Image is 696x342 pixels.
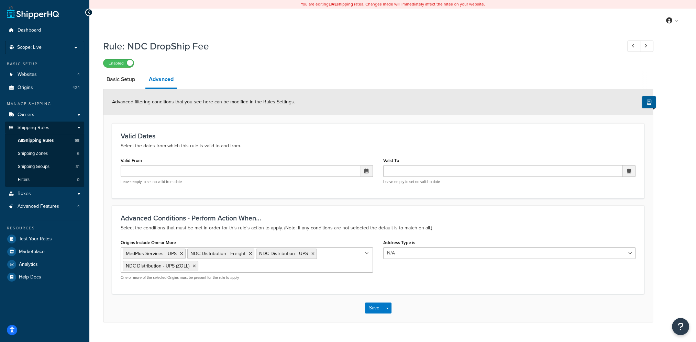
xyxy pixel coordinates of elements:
span: 6 [77,151,79,157]
p: Leave empty to set no valid to date [383,179,636,184]
span: Dashboard [18,27,41,33]
span: Scope: Live [17,45,42,50]
button: Open Resource Center [672,318,689,335]
span: Boxes [18,191,31,197]
li: Filters [5,173,84,186]
span: 0 [77,177,79,183]
a: Analytics [5,258,84,271]
a: Boxes [5,187,84,200]
span: Advanced filtering conditions that you see here can be modified in the Rules Settings. [112,98,295,105]
a: Shipping Zones6 [5,147,84,160]
span: Analytics [19,262,38,267]
label: Address Type is [383,240,415,245]
a: Help Docs [5,271,84,283]
li: Shipping Zones [5,147,84,160]
a: AllShipping Rules58 [5,134,84,147]
a: Origins424 [5,81,84,94]
span: 4 [77,204,80,209]
p: One or more of the selected Origins must be present for the rule to apply [121,275,373,280]
span: 424 [73,85,80,91]
button: Save [365,303,384,313]
button: Show Help Docs [642,96,656,108]
a: Basic Setup [103,71,139,88]
span: Advanced Features [18,204,59,209]
a: Filters0 [5,173,84,186]
a: Websites4 [5,68,84,81]
div: Resources [5,225,84,231]
div: Manage Shipping [5,101,84,107]
a: Next Record [640,41,653,52]
span: Shipping Rules [18,125,49,131]
h1: Rule: NDC DropShip Fee [103,39,615,53]
a: Test Your Rates [5,233,84,245]
span: Shipping Zones [18,151,48,157]
a: Marketplace [5,246,84,258]
div: Basic Setup [5,61,84,67]
p: Leave empty to set no valid from date [121,179,373,184]
li: Origins [5,81,84,94]
a: Previous Record [627,41,641,52]
span: 31 [76,164,79,170]
b: LIVE [329,1,337,7]
span: All Shipping Rules [18,138,54,144]
a: Advanced [145,71,177,89]
li: Shipping Groups [5,160,84,173]
span: Websites [18,72,37,78]
span: Carriers [18,112,34,118]
li: Websites [5,68,84,81]
span: Marketplace [19,249,45,255]
span: 4 [77,72,80,78]
a: Advanced Features4 [5,200,84,213]
span: 58 [75,138,79,144]
a: Shipping Rules [5,122,84,134]
label: Origins Include One or More [121,240,176,245]
li: Advanced Features [5,200,84,213]
span: Origins [18,85,33,91]
label: Enabled [103,59,134,67]
label: Valid To [383,158,399,163]
span: Shipping Groups [18,164,49,170]
span: NDC Distribution - UPS (ZOLL) [126,262,189,270]
li: Shipping Rules [5,122,84,187]
span: Help Docs [19,274,41,280]
span: Test Your Rates [19,236,52,242]
label: Valid From [121,158,142,163]
span: MedPlus Services - UPS [126,250,177,257]
p: Select the conditions that must be met in order for this rule's action to apply. (Note: If any co... [121,224,636,232]
span: NDC Distribution - Freight [190,250,245,257]
h3: Advanced Conditions - Perform Action When... [121,214,636,222]
h3: Valid Dates [121,132,636,140]
a: Carriers [5,109,84,121]
p: Select the dates from which this rule is valid to and from. [121,142,636,150]
a: Dashboard [5,24,84,37]
a: Shipping Groups31 [5,160,84,173]
span: NDC Distribution - UPS [259,250,308,257]
span: Filters [18,177,30,183]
